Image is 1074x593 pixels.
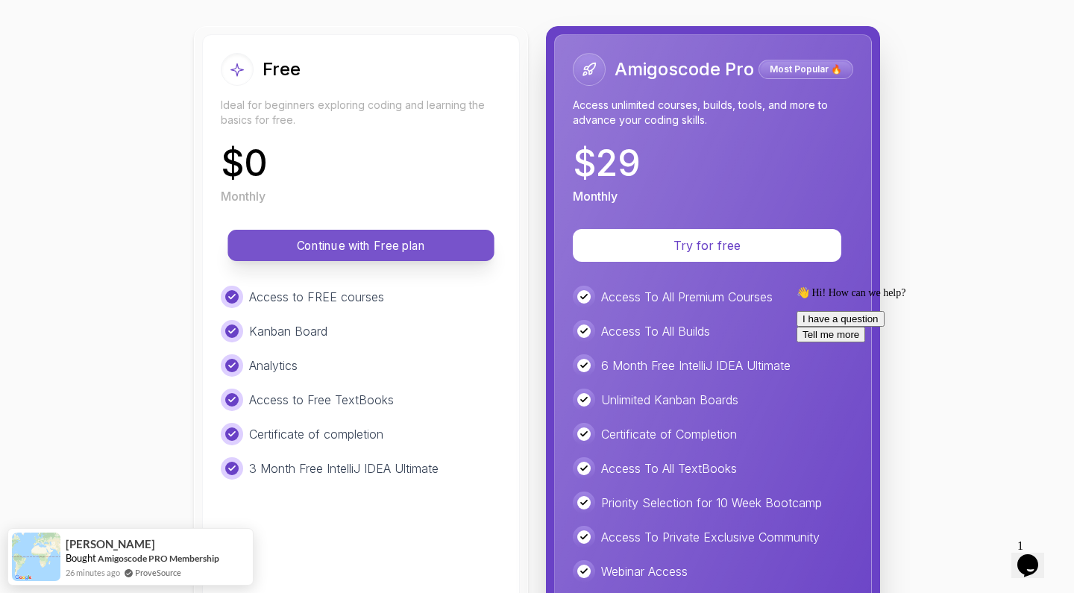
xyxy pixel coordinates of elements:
[6,6,274,62] div: 👋 Hi! How can we help?I have a questionTell me more
[573,229,841,262] button: Try for free
[601,391,738,409] p: Unlimited Kanban Boards
[601,528,820,546] p: Access To Private Exclusive Community
[6,46,75,62] button: Tell me more
[1011,533,1059,578] iframe: chat widget
[227,230,494,261] button: Continue with Free plan
[135,566,181,579] a: ProveSource
[249,391,394,409] p: Access to Free TextBooks
[249,288,384,306] p: Access to FREE courses
[601,288,773,306] p: Access To All Premium Courses
[761,62,851,77] p: Most Popular 🔥
[6,31,94,46] button: I have a question
[601,562,688,580] p: Webinar Access
[221,187,266,205] p: Monthly
[573,145,641,181] p: $ 29
[601,357,791,374] p: 6 Month Free IntelliJ IDEA Ultimate
[245,237,477,254] p: Continue with Free plan
[249,425,383,443] p: Certificate of completion
[66,538,155,550] span: [PERSON_NAME]
[615,57,754,81] h2: Amigoscode Pro
[249,322,327,340] p: Kanban Board
[6,7,115,18] span: 👋 Hi! How can we help?
[221,145,268,181] p: $ 0
[221,98,501,128] p: Ideal for beginners exploring coding and learning the basics for free.
[591,236,823,254] p: Try for free
[12,533,60,581] img: provesource social proof notification image
[601,425,737,443] p: Certificate of Completion
[573,187,618,205] p: Monthly
[249,357,298,374] p: Analytics
[249,459,439,477] p: 3 Month Free IntelliJ IDEA Ultimate
[601,322,710,340] p: Access To All Builds
[573,98,853,128] p: Access unlimited courses, builds, tools, and more to advance your coding skills.
[66,552,96,564] span: Bought
[98,553,219,564] a: Amigoscode PRO Membership
[601,494,822,512] p: Priority Selection for 10 Week Bootcamp
[601,459,737,477] p: Access To All TextBooks
[791,280,1059,526] iframe: chat widget
[263,57,301,81] h2: Free
[66,566,120,579] span: 26 minutes ago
